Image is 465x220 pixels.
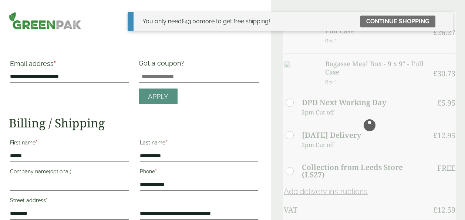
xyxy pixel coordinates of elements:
label: Last name [140,137,259,150]
label: Got a coupon? [139,59,188,71]
span: (optional) [49,169,71,174]
label: First name [10,137,129,150]
span: 43.00 [182,18,200,25]
abbr: required [46,197,48,203]
h2: Billing / Shipping [9,116,259,130]
label: Company name [10,166,129,179]
span: Apply [148,93,168,101]
abbr: required [36,140,37,146]
a: Apply [139,89,178,104]
label: Phone [140,166,259,179]
a: Continue shopping [360,16,435,27]
abbr: required [54,60,56,67]
abbr: required [155,169,157,174]
span: £ [182,18,185,25]
div: You only need more to get free shipping! [142,17,270,26]
label: Email address [10,60,129,71]
abbr: required [165,140,167,146]
img: GreenPak Supplies [9,12,81,30]
label: Street address [10,195,129,208]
